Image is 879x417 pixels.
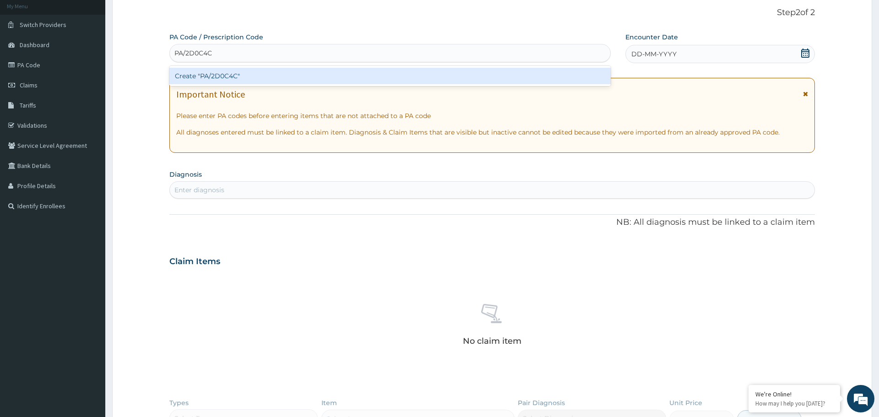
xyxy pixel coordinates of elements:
div: Chat with us now [48,51,154,63]
textarea: Type your message and hit 'Enter' [5,250,174,282]
span: Dashboard [20,41,49,49]
label: PA Code / Prescription Code [169,32,263,42]
div: Minimize live chat window [150,5,172,27]
label: Encounter Date [625,32,678,42]
span: Tariffs [20,101,36,109]
span: We're online! [53,115,126,208]
h1: Important Notice [176,89,245,99]
div: We're Online! [755,390,833,398]
span: DD-MM-YYYY [631,49,677,59]
p: No claim item [463,336,521,346]
p: How may I help you today? [755,400,833,407]
div: Create "PA/2D0C4C" [169,68,611,84]
label: Diagnosis [169,170,202,179]
p: All diagnoses entered must be linked to a claim item. Diagnosis & Claim Items that are visible bu... [176,128,808,137]
span: Switch Providers [20,21,66,29]
p: NB: All diagnosis must be linked to a claim item [169,217,814,228]
p: Step 2 of 2 [169,8,814,18]
p: Please enter PA codes before entering items that are not attached to a PA code [176,111,808,120]
h3: Claim Items [169,257,220,267]
span: Claims [20,81,38,89]
div: Enter diagnosis [174,185,224,195]
img: d_794563401_company_1708531726252_794563401 [17,46,37,69]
